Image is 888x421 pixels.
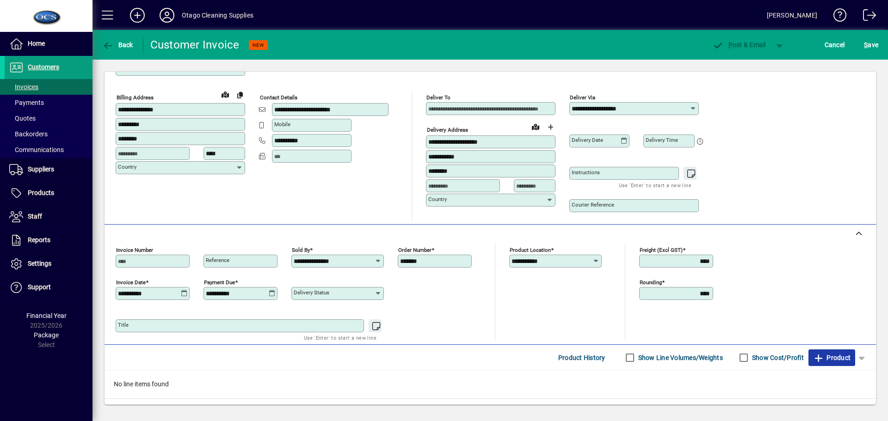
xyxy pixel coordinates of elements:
[636,353,723,362] label: Show Line Volumes/Weights
[118,164,136,170] mat-label: Country
[182,8,253,23] div: Otago Cleaning Supplies
[646,137,678,143] mat-label: Delivery time
[822,37,847,53] button: Cancel
[398,247,432,253] mat-label: Order number
[123,7,152,24] button: Add
[9,146,64,153] span: Communications
[9,83,38,91] span: Invoices
[5,158,92,181] a: Suppliers
[28,40,45,47] span: Home
[28,283,51,291] span: Support
[5,205,92,228] a: Staff
[428,196,447,202] mat-label: Country
[708,37,771,53] button: Post & Email
[9,130,48,138] span: Backorders
[619,180,691,190] mat-hint: Use 'Enter' to start a new line
[118,322,129,328] mat-label: Title
[572,201,614,208] mat-label: Courier Reference
[34,331,59,339] span: Package
[102,41,133,49] span: Back
[750,353,804,362] label: Show Cost/Profit
[570,94,595,101] mat-label: Deliver via
[28,189,54,196] span: Products
[826,2,847,32] a: Knowledge Base
[5,276,92,299] a: Support
[864,41,868,49] span: S
[767,8,817,23] div: [PERSON_NAME]
[28,236,50,244] span: Reports
[808,349,855,366] button: Product
[204,279,235,286] mat-label: Payment due
[5,142,92,158] a: Communications
[856,2,876,32] a: Logout
[543,120,558,134] button: Choose address
[426,94,450,101] mat-label: Deliver To
[5,252,92,275] a: Settings
[572,137,603,143] mat-label: Delivery date
[555,349,609,366] button: Product History
[825,37,845,52] span: Cancel
[640,279,662,286] mat-label: Rounding
[304,332,376,343] mat-hint: Use 'Enter' to start a new line
[26,312,67,319] span: Financial Year
[712,41,766,49] span: ost & Email
[558,350,605,365] span: Product History
[233,87,247,102] button: Copy to Delivery address
[116,279,146,286] mat-label: Invoice date
[28,165,54,173] span: Suppliers
[292,247,310,253] mat-label: Sold by
[105,370,876,398] div: No line items found
[253,42,264,48] span: NEW
[862,37,881,53] button: Save
[152,7,182,24] button: Profile
[5,182,92,205] a: Products
[5,79,92,95] a: Invoices
[528,119,543,134] a: View on map
[5,32,92,55] a: Home
[640,247,683,253] mat-label: Freight (excl GST)
[28,260,51,267] span: Settings
[5,95,92,110] a: Payments
[294,289,329,296] mat-label: Delivery status
[218,87,233,102] a: View on map
[28,213,42,220] span: Staff
[206,257,229,263] mat-label: Reference
[813,350,851,365] span: Product
[92,37,143,53] app-page-header-button: Back
[116,247,153,253] mat-label: Invoice number
[5,110,92,126] a: Quotes
[510,247,551,253] mat-label: Product location
[150,37,240,52] div: Customer Invoice
[28,63,59,71] span: Customers
[728,41,733,49] span: P
[274,121,290,128] mat-label: Mobile
[100,37,136,53] button: Back
[5,126,92,142] a: Backorders
[9,99,44,106] span: Payments
[572,169,600,176] mat-label: Instructions
[9,115,36,122] span: Quotes
[864,37,878,52] span: ave
[5,229,92,252] a: Reports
